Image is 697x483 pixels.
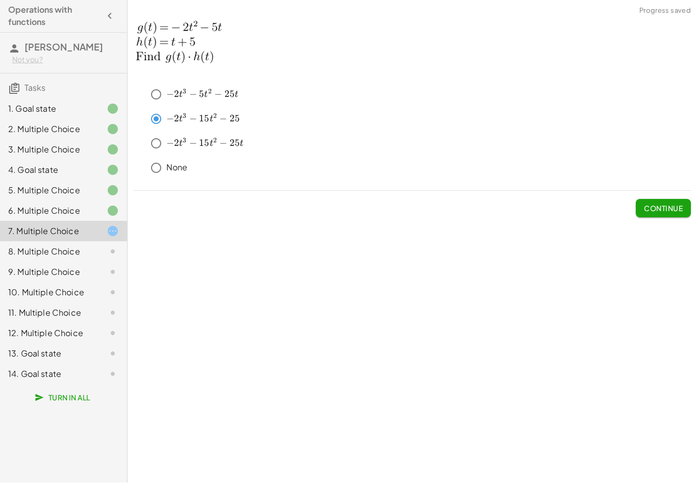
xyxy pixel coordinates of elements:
span: 3 [183,137,186,145]
img: f3d25b1c262c5c8574cc1ddba95fbe99184a7f610e683d9339c9fec47ca9cb91.png [134,19,248,78]
span: 2 [208,88,212,96]
span: t [204,90,208,99]
i: Task not started. [107,307,119,319]
div: 2. Multiple Choice [8,123,90,136]
span: − [189,138,197,149]
span: 3 [183,112,186,120]
div: 10. Multiple Choice [8,287,90,299]
span: 2 [213,112,217,120]
i: Task not started. [107,287,119,299]
span: Progress saved [639,6,691,16]
span: 3 [183,88,186,96]
span: − [166,138,174,149]
span: 25 [225,89,235,100]
div: 4. Goal state [8,164,90,176]
div: 14. Goal state [8,368,90,380]
div: 9. Multiple Choice [8,266,90,278]
p: None [166,162,188,174]
div: 1. Goal state [8,103,90,115]
span: t [235,90,238,99]
span: 15 [199,138,209,149]
span: − [219,138,227,149]
span: t [210,115,213,124]
span: − [189,113,197,124]
span: − [214,89,222,100]
div: 11. Multiple Choice [8,307,90,319]
div: 12. Multiple Choice [8,327,90,340]
span: 2 [174,113,179,124]
span: Turn In All [37,393,90,402]
div: 13. Goal state [8,348,90,360]
span: 2 [174,138,179,149]
span: 5 [199,89,204,100]
i: Task not started. [107,266,119,278]
i: Task not started. [107,327,119,340]
button: Continue [636,199,691,218]
span: − [166,89,174,100]
span: t [179,90,183,99]
i: Task finished. [107,123,119,136]
div: 6. Multiple Choice [8,205,90,217]
span: t [179,115,183,124]
span: Continue [644,204,683,213]
i: Task finished. [107,103,119,115]
span: [PERSON_NAME] [24,41,103,53]
span: 2 [213,137,217,145]
i: Task finished. [107,185,119,197]
div: 8. Multiple Choice [8,246,90,258]
span: 2 [174,89,179,100]
span: t [179,139,183,148]
div: 7. Multiple Choice [8,225,90,238]
i: Task started. [107,225,119,238]
span: 25 [230,138,240,149]
i: Task finished. [107,205,119,217]
i: Task not started. [107,368,119,380]
span: t [240,139,243,148]
i: Task finished. [107,164,119,176]
span: Tasks [24,83,45,93]
span: 15 [199,113,209,124]
span: t [210,139,213,148]
i: Task not started. [107,246,119,258]
button: Turn In All [29,389,98,407]
i: Task not started. [107,348,119,360]
span: 25 [230,113,240,124]
span: − [166,113,174,124]
div: 5. Multiple Choice [8,185,90,197]
span: − [219,113,227,124]
i: Task finished. [107,144,119,156]
h4: Operations with functions [8,4,101,29]
span: − [189,89,197,100]
div: Not you? [12,55,119,65]
div: 3. Multiple Choice [8,144,90,156]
